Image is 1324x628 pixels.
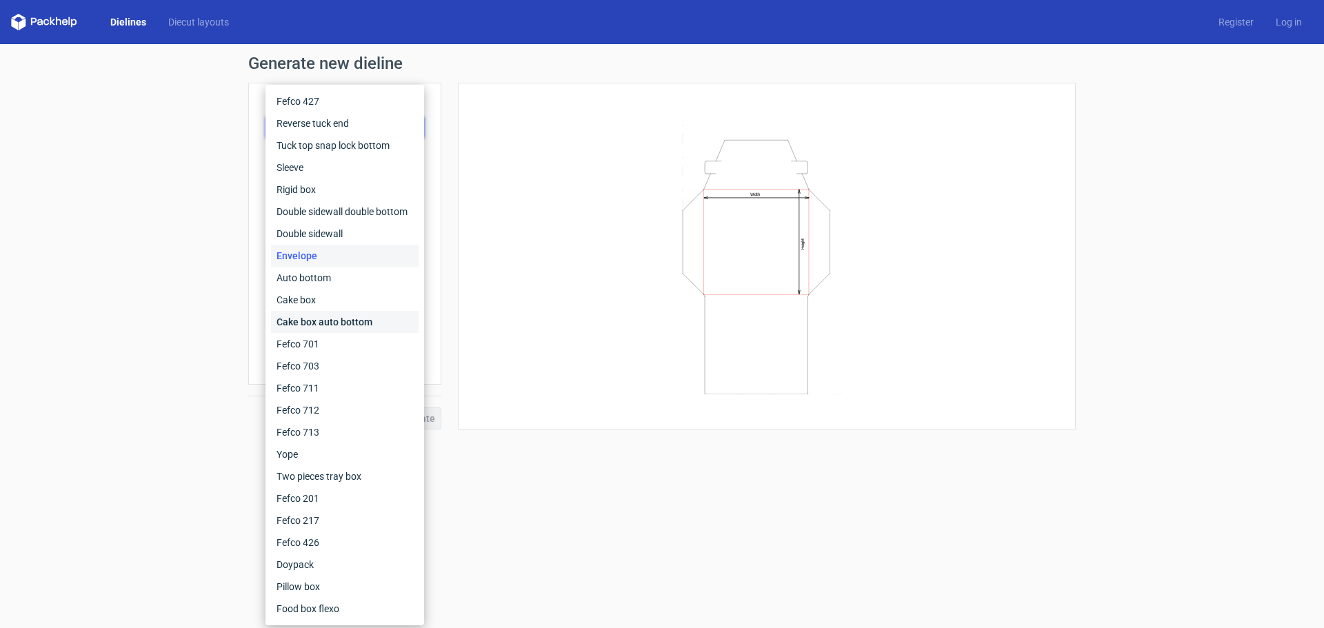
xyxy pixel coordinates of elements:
div: Fefco 703 [271,355,419,377]
div: Fefco 426 [271,531,419,554]
div: Fefco 201 [271,487,419,509]
a: Register [1207,15,1265,29]
div: Double sidewall [271,223,419,245]
div: Envelope [271,245,419,267]
text: Width [750,192,760,196]
div: Fefco 701 [271,333,419,355]
div: Sleeve [271,156,419,179]
h1: Generate new dieline [248,55,1076,72]
div: Fefco 713 [271,421,419,443]
a: Diecut layouts [157,15,240,29]
div: Food box flexo [271,598,419,620]
div: Auto bottom [271,267,419,289]
div: Doypack [271,554,419,576]
div: Double sidewall double bottom [271,201,419,223]
div: Fefco 217 [271,509,419,531]
div: Cake box auto bottom [271,311,419,333]
div: Rigid box [271,179,419,201]
div: Tuck top snap lock bottom [271,134,419,156]
div: Reverse tuck end [271,112,419,134]
div: Yope [271,443,419,465]
div: Fefco 427 [271,90,419,112]
div: Fefco 711 [271,377,419,399]
div: Fefco 712 [271,399,419,421]
div: Cake box [271,289,419,311]
div: Pillow box [271,576,419,598]
a: Dielines [99,15,157,29]
a: Log in [1265,15,1313,29]
text: Height [800,238,805,249]
div: Two pieces tray box [271,465,419,487]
